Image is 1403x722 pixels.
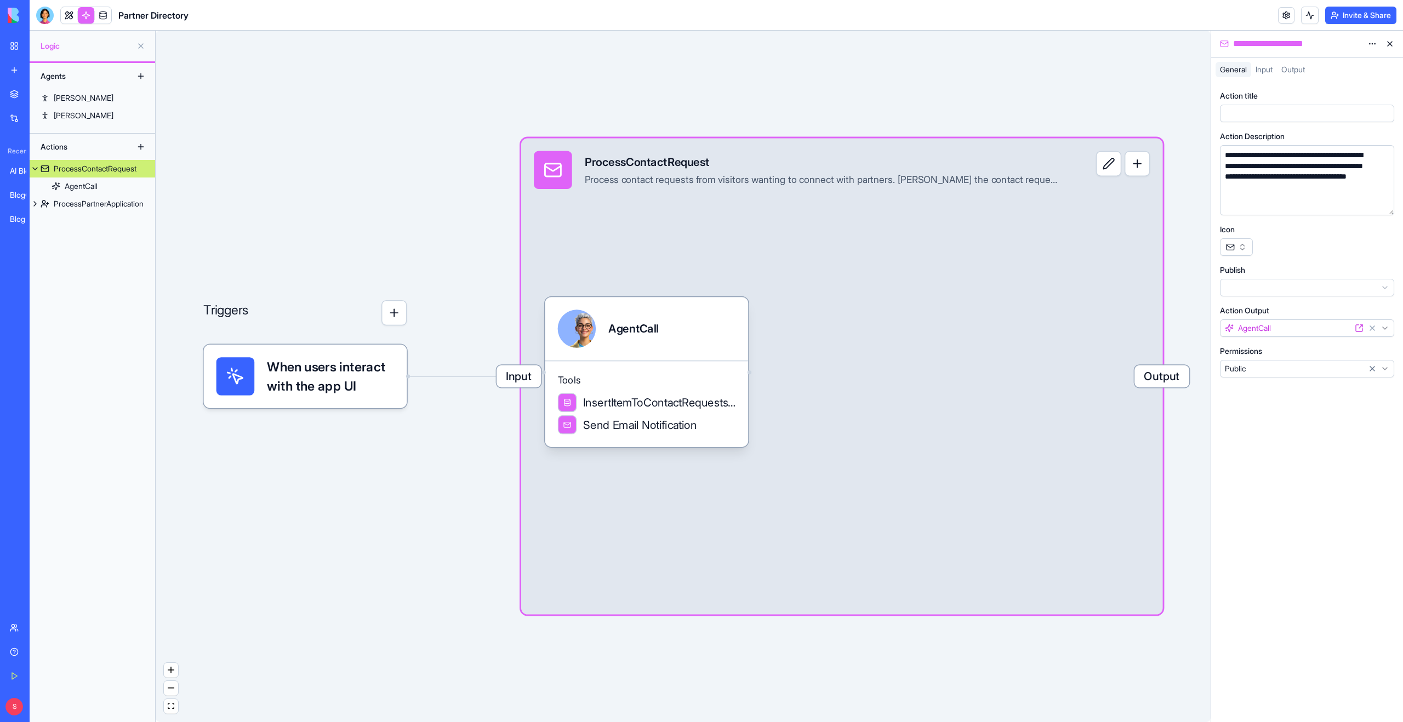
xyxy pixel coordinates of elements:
[545,297,748,447] div: AgentCallToolsInsertItemToContactRequestsTableSend Email Notification
[54,93,113,104] div: [PERSON_NAME]
[1220,305,1269,316] label: Action Output
[1281,65,1305,74] span: Output
[1134,365,1189,388] span: Output
[54,198,144,209] div: ProcessPartnerApplication
[203,249,407,408] div: Triggers
[30,195,155,213] a: ProcessPartnerApplication
[3,160,47,182] a: AI Blog Generator Pro
[3,184,47,206] a: BlogCraft Pro
[267,357,394,396] span: When users interact with the app UI
[35,67,123,85] div: Agents
[1220,224,1235,235] label: Icon
[3,208,47,230] a: Blog Generator
[5,698,23,715] span: S
[203,300,249,325] p: Triggers
[30,89,155,107] a: [PERSON_NAME]
[1220,131,1285,142] label: Action Description
[65,181,98,192] div: AgentCall
[10,190,41,200] div: BlogCraft Pro
[1325,7,1396,24] button: Invite & Share
[164,699,178,714] button: fit view
[41,41,132,51] span: Logic
[608,321,658,337] div: AgentCall
[585,154,1061,170] div: ProcessContactRequest
[164,663,178,678] button: zoom in
[30,177,155,195] a: AgentCall
[558,374,736,387] span: Tools
[497,365,541,388] span: Input
[54,163,136,174] div: ProcessContactRequest
[203,345,407,408] div: When users interact with the app UI
[1220,346,1262,357] label: Permissions
[54,110,113,121] div: [PERSON_NAME]
[35,138,123,156] div: Actions
[10,214,41,225] div: Blog Generator
[10,165,41,176] div: AI Blog Generator Pro
[1220,65,1247,74] span: General
[521,138,1163,614] div: InputProcessContactRequestProcess contact requests from visitors wanting to connect with partners...
[583,417,697,433] span: Send Email Notification
[164,681,178,696] button: zoom out
[583,394,735,410] span: InsertItemToContactRequestsTable
[1220,265,1245,276] label: Publish
[30,107,155,124] a: [PERSON_NAME]
[1256,65,1273,74] span: Input
[1220,90,1258,101] label: Action title
[3,147,26,156] span: Recent
[30,160,155,177] a: ProcessContactRequest
[118,9,189,22] span: Partner Directory
[8,8,76,23] img: logo
[585,173,1061,186] div: Process contact requests from visitors wanting to connect with partners. [PERSON_NAME] the contac...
